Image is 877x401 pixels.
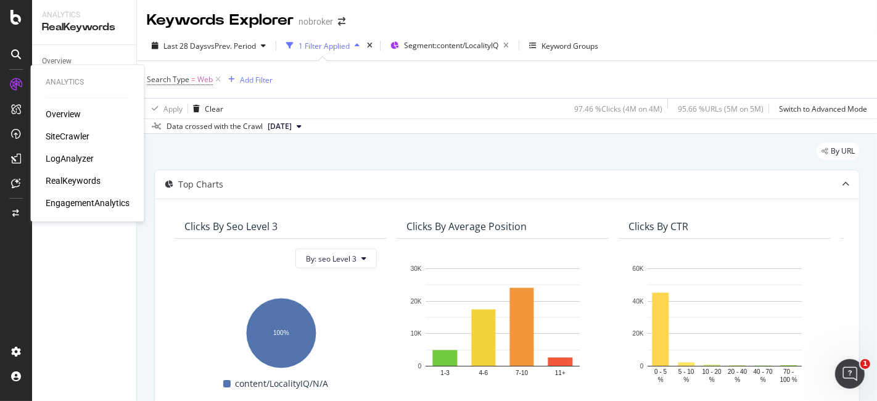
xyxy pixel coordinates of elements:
[658,376,664,383] text: %
[268,121,292,132] span: 2025 Sep. 1st
[42,10,126,20] div: Analytics
[440,370,450,377] text: 1-3
[178,178,223,191] div: Top Charts
[191,74,196,85] span: =
[184,292,377,370] svg: A chart.
[306,254,356,264] span: By: seo Level 3
[735,376,740,383] text: %
[46,130,89,143] a: SiteCrawler
[640,363,644,370] text: 0
[147,99,183,118] button: Apply
[516,370,528,377] text: 7-10
[411,298,422,305] text: 20K
[628,262,821,385] svg: A chart.
[574,104,662,114] div: 97.46 % Clicks ( 4M on 4M )
[702,368,722,375] text: 10 - 20
[683,376,689,383] text: %
[46,197,130,209] a: EngagementAnalytics
[541,41,598,51] div: Keyword Groups
[404,40,498,51] span: Segment: content/LocalityIQ
[860,359,870,369] span: 1
[147,74,189,85] span: Search Type
[338,17,345,26] div: arrow-right-arrow-left
[295,249,377,268] button: By: seo Level 3
[709,376,715,383] text: %
[555,370,566,377] text: 11+
[42,20,126,35] div: RealKeywords
[524,36,603,56] button: Keyword Groups
[163,104,183,114] div: Apply
[831,147,855,155] span: By URL
[780,376,797,383] text: 100 %
[406,262,599,385] svg: A chart.
[281,36,364,56] button: 1 Filter Applied
[835,359,865,389] iframe: Intercom live chat
[678,104,764,114] div: 95.66 % URLs ( 5M on 5M )
[628,220,688,233] div: Clicks By CTR
[184,220,278,233] div: Clicks By seo Level 3
[406,220,527,233] div: Clicks By Average Position
[240,75,273,85] div: Add Filter
[633,298,644,305] text: 40K
[633,265,644,272] text: 60K
[385,36,514,56] button: Segment:content/LocalityIQ
[273,330,289,337] text: 100%
[728,368,747,375] text: 20 - 40
[783,368,794,375] text: 70 -
[779,104,867,114] div: Switch to Advanced Mode
[364,39,375,52] div: times
[46,152,94,165] a: LogAnalyzer
[42,55,128,68] a: Overview
[633,331,644,337] text: 20K
[418,363,422,370] text: 0
[678,368,694,375] text: 5 - 10
[205,104,223,114] div: Clear
[163,41,207,51] span: Last 28 Days
[299,15,333,28] div: nobroker
[411,265,422,272] text: 30K
[46,77,130,88] div: Analytics
[263,119,307,134] button: [DATE]
[236,376,329,391] span: content/LocalityIQ/N/A
[654,368,667,375] text: 0 - 5
[147,10,294,31] div: Keywords Explorer
[223,72,273,87] button: Add Filter
[479,370,488,377] text: 4-6
[147,36,271,56] button: Last 28 DaysvsPrev. Period
[188,99,223,118] button: Clear
[167,121,263,132] div: Data crossed with the Crawl
[754,368,773,375] text: 40 - 70
[774,99,867,118] button: Switch to Advanced Mode
[299,41,350,51] div: 1 Filter Applied
[46,175,101,187] a: RealKeywords
[760,376,766,383] text: %
[817,143,860,160] div: legacy label
[207,41,256,51] span: vs Prev. Period
[197,71,213,88] span: Web
[46,108,81,120] a: Overview
[42,55,72,68] div: Overview
[411,331,422,337] text: 10K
